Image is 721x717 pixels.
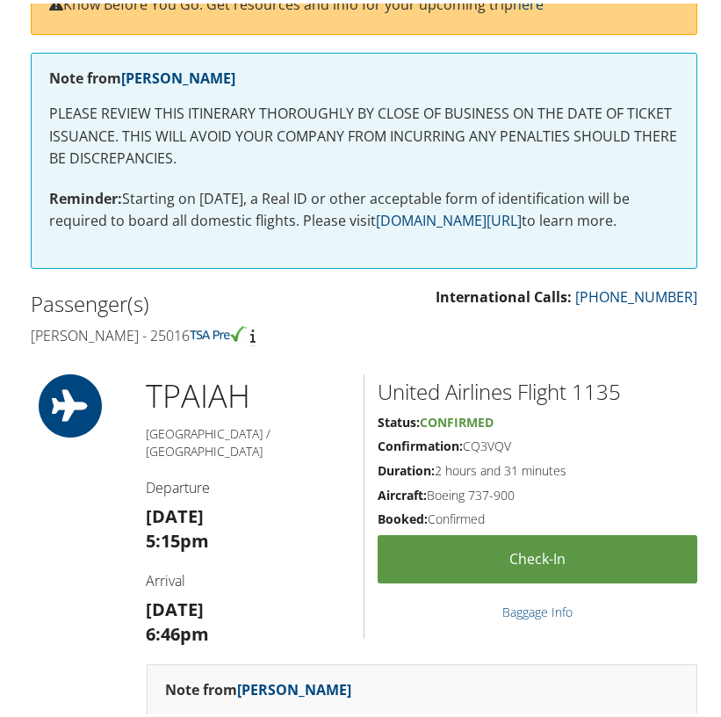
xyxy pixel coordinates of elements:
a: Baggage Info [502,600,573,617]
span: Confirmed [420,410,494,427]
strong: Aircraft: [378,483,427,500]
a: Check-in [378,532,697,580]
strong: Confirmation: [378,434,463,451]
img: tsa-precheck.png [190,322,247,338]
strong: Booked: [378,507,428,524]
strong: Note from [165,677,351,696]
a: [PERSON_NAME] [237,677,351,696]
p: PLEASE REVIEW THIS ITINERARY THOROUGHLY BY CLOSE OF BUSINESS ON THE DATE OF TICKET ISSUANCE. THIS... [49,99,679,167]
h5: Confirmed [378,507,697,525]
strong: Duration: [378,459,435,475]
h4: Departure [147,474,351,494]
a: [PERSON_NAME] [121,65,235,84]
a: [PHONE_NUMBER] [575,284,697,303]
h2: United Airlines Flight 1135 [378,373,697,403]
strong: Reminder: [49,185,122,205]
strong: International Calls: [436,284,572,303]
h5: Boeing 737-900 [378,483,697,501]
h1: TPA IAH [147,371,351,415]
h2: Passenger(s) [31,286,351,315]
h5: [GEOGRAPHIC_DATA] / [GEOGRAPHIC_DATA] [147,422,351,456]
strong: Status: [378,410,420,427]
strong: [DATE] [147,501,205,525]
h4: [PERSON_NAME] - 25016 [31,322,351,342]
strong: 5:15pm [147,525,210,549]
h5: 2 hours and 31 minutes [378,459,697,476]
a: [DOMAIN_NAME][URL] [376,207,522,227]
strong: [DATE] [147,594,205,618]
h5: CQ3VQV [378,434,697,452]
strong: 6:46pm [147,619,210,642]
strong: Note from [49,65,235,84]
p: Starting on [DATE], a Real ID or other acceptable form of identification will be required to boar... [49,185,679,229]
h4: Arrival [147,568,351,587]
